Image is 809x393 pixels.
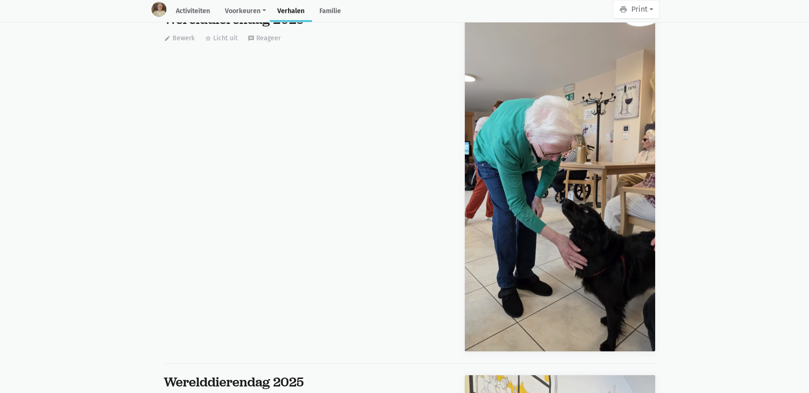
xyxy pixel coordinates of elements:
i: message [248,35,254,42]
div: Werelddierendag 2025 [164,12,441,27]
a: Familie [312,2,348,22]
img: resident-image [152,2,166,17]
a: Activiteiten [168,2,217,22]
button: Bewerk [164,31,195,45]
i: star_border [205,35,211,42]
i: edit [164,35,171,42]
i: print [619,5,628,14]
a: Voorkeuren [217,2,270,22]
button: Licht uit [204,31,238,45]
a: Verhalen [270,2,312,22]
div: Werelddierendag 2025 [164,375,441,390]
button: Reageer [247,31,281,45]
